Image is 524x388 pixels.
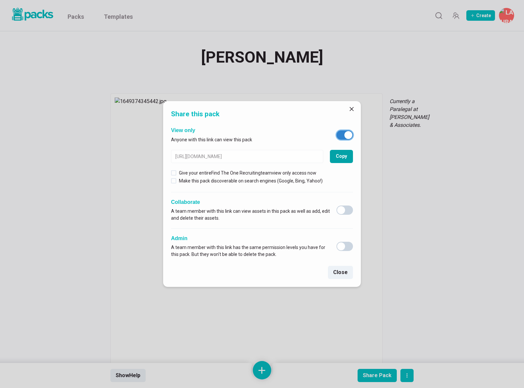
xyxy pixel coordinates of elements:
p: A team member with this link can view assets in this pack as well as add, edit and delete their a... [171,208,330,222]
p: Make this pack discoverable on search engines (Google, Bing, Yahoo!) [179,178,323,184]
button: Copy [330,150,353,163]
p: A team member with this link has the same permission levels you have for this pack. But they won'... [171,244,330,258]
h2: Collaborate [171,199,330,205]
button: Close [346,104,357,114]
header: Share this pack [163,101,361,125]
h2: View only [171,127,252,133]
h2: Admin [171,235,330,241]
p: Give your entire Find The One Recruiting team view only access now [179,170,316,177]
p: Anyone with this link can view this pack [171,136,252,143]
button: Close [328,266,353,279]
